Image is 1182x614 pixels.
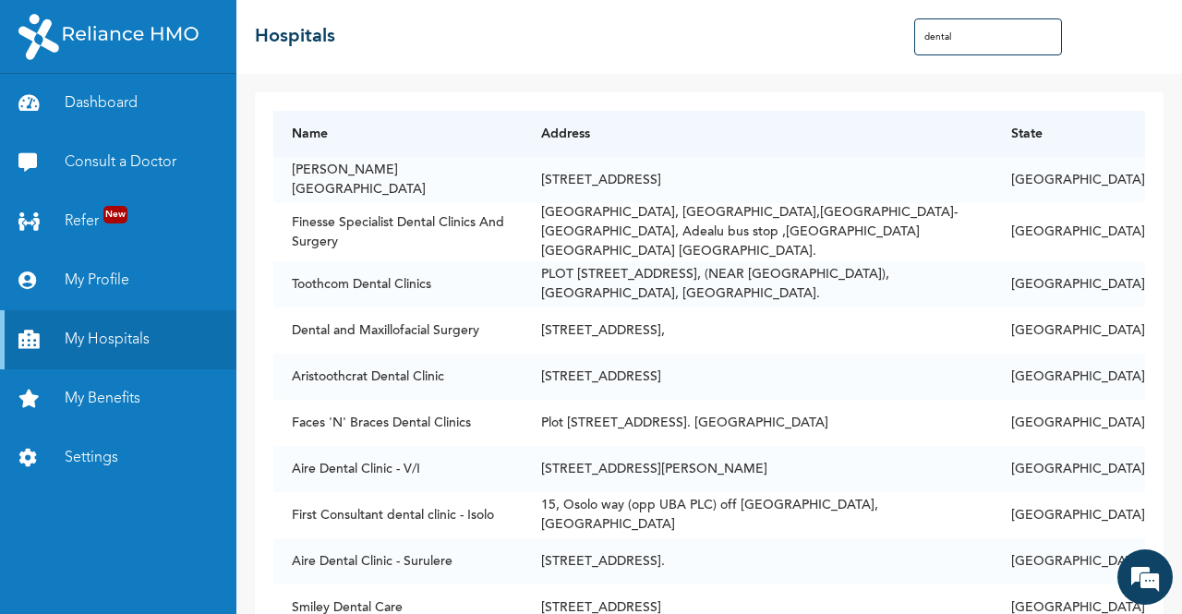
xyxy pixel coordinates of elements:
[523,400,993,446] td: Plot [STREET_ADDRESS]. [GEOGRAPHIC_DATA]
[523,261,993,307] td: PLOT [STREET_ADDRESS], (NEAR [GEOGRAPHIC_DATA]), [GEOGRAPHIC_DATA], [GEOGRAPHIC_DATA].
[523,446,993,492] td: [STREET_ADDRESS][PERSON_NAME]
[273,157,523,203] td: [PERSON_NAME] [GEOGRAPHIC_DATA]
[993,538,1145,584] td: [GEOGRAPHIC_DATA]
[993,446,1145,492] td: [GEOGRAPHIC_DATA]
[523,111,993,157] th: Address
[993,157,1145,203] td: [GEOGRAPHIC_DATA]
[993,354,1145,400] td: [GEOGRAPHIC_DATA]
[103,206,127,223] span: New
[34,92,75,138] img: d_794563401_company_1708531726252_794563401
[107,207,255,393] span: We're online!
[523,492,993,538] td: 15, Osolo way (opp UBA PLC) off [GEOGRAPHIC_DATA], [GEOGRAPHIC_DATA]
[523,538,993,584] td: [STREET_ADDRESS].
[273,111,523,157] th: Name
[303,9,347,54] div: Minimize live chat window
[273,354,523,400] td: Aristoothcrat Dental Clinic
[993,307,1145,354] td: [GEOGRAPHIC_DATA]
[914,18,1062,55] input: Search Hospitals...
[273,261,523,307] td: Toothcom Dental Clinics
[273,307,523,354] td: Dental and Maxillofacial Surgery
[255,23,335,51] h2: Hospitals
[18,14,199,60] img: RelianceHMO's Logo
[523,157,993,203] td: [STREET_ADDRESS]
[273,492,523,538] td: First Consultant dental clinic - Isolo
[181,517,353,574] div: FAQs
[993,203,1145,261] td: [GEOGRAPHIC_DATA]
[273,446,523,492] td: Aire Dental Clinic - V/I
[993,261,1145,307] td: [GEOGRAPHIC_DATA]
[96,103,310,127] div: Chat with us now
[273,538,523,584] td: Aire Dental Clinic - Surulere
[993,400,1145,446] td: [GEOGRAPHIC_DATA]
[993,492,1145,538] td: [GEOGRAPHIC_DATA]
[9,452,352,517] textarea: Type your message and hit 'Enter'
[273,203,523,261] td: Finesse Specialist Dental Clinics And Surgery
[9,549,181,562] span: Conversation
[523,307,993,354] td: [STREET_ADDRESS],
[523,354,993,400] td: [STREET_ADDRESS]
[273,400,523,446] td: Faces 'N' Braces Dental Clinics
[523,203,993,261] td: [GEOGRAPHIC_DATA], [GEOGRAPHIC_DATA],[GEOGRAPHIC_DATA]- [GEOGRAPHIC_DATA], Adealu bus stop ,[GEOG...
[993,111,1145,157] th: State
